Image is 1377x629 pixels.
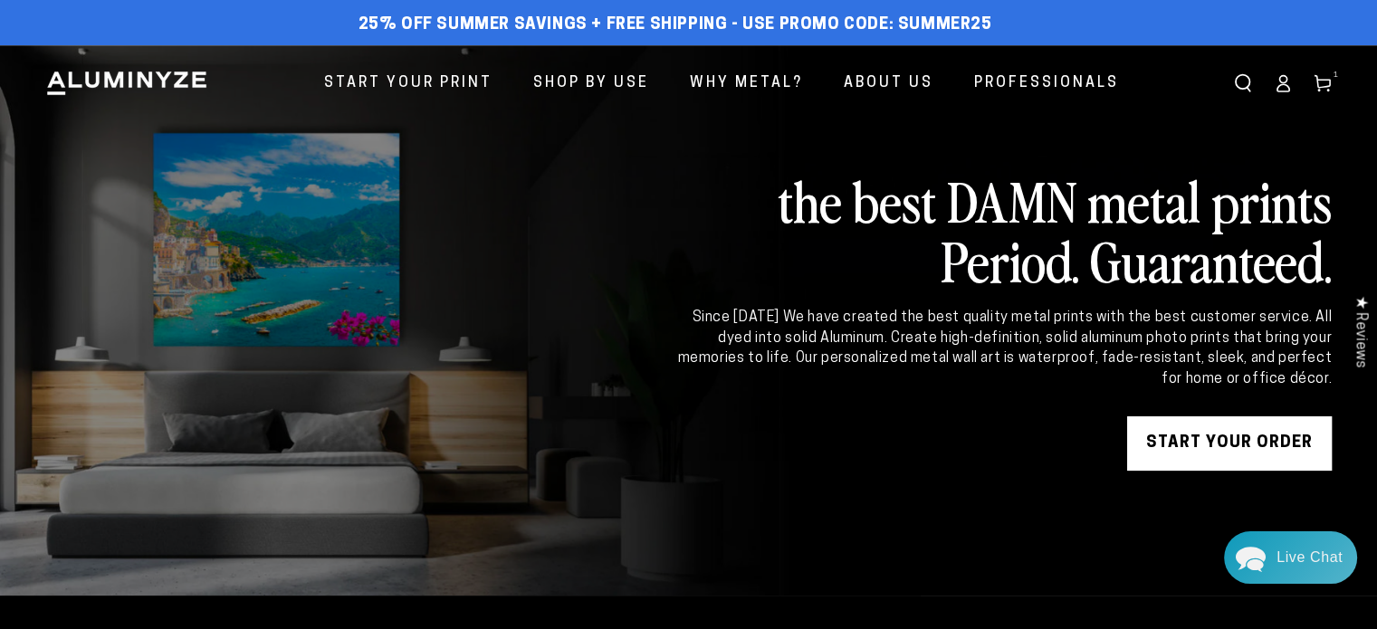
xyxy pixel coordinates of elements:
[676,60,817,108] a: Why Metal?
[1224,531,1357,584] div: Chat widget toggle
[690,71,803,97] span: Why Metal?
[1223,63,1263,103] summary: Search our site
[674,308,1332,389] div: Since [DATE] We have created the best quality metal prints with the best customer service. All dy...
[974,71,1119,97] span: Professionals
[1334,69,1339,81] span: 1
[520,60,663,108] a: Shop By Use
[844,71,933,97] span: About Us
[533,71,649,97] span: Shop By Use
[311,60,506,108] a: Start Your Print
[45,70,208,97] img: Aluminyze
[359,15,992,35] span: 25% off Summer Savings + Free Shipping - Use Promo Code: SUMMER25
[1343,281,1377,382] div: Click to open Judge.me floating reviews tab
[324,71,492,97] span: Start Your Print
[1277,531,1343,584] div: Contact Us Directly
[961,60,1133,108] a: Professionals
[830,60,947,108] a: About Us
[1127,416,1332,471] a: START YOUR Order
[674,170,1332,290] h2: the best DAMN metal prints Period. Guaranteed.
